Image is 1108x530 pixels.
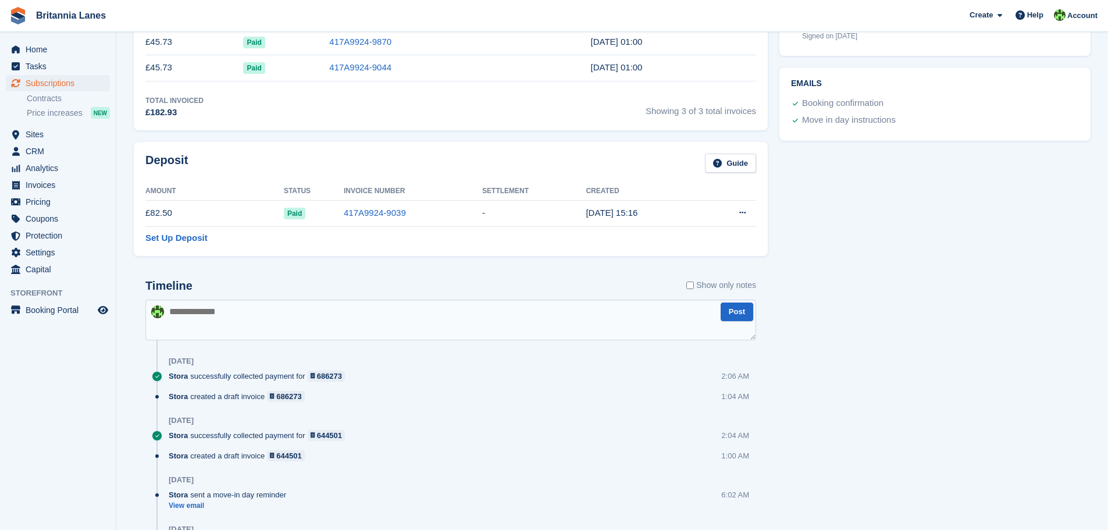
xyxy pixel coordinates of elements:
[6,302,110,318] a: menu
[145,182,284,201] th: Amount
[970,9,993,21] span: Create
[96,303,110,317] a: Preview store
[6,126,110,143] a: menu
[6,160,110,176] a: menu
[6,58,110,74] a: menu
[145,29,243,55] td: £45.73
[27,108,83,119] span: Price increases
[10,287,116,299] span: Storefront
[145,95,204,106] div: Total Invoiced
[243,37,265,48] span: Paid
[6,75,110,91] a: menu
[169,371,188,382] span: Stora
[243,62,265,74] span: Paid
[6,143,110,159] a: menu
[169,371,351,382] div: successfully collected payment for
[308,430,345,441] a: 644501
[169,430,188,441] span: Stora
[591,62,643,72] time: 2025-06-13 00:00:06 UTC
[26,261,95,278] span: Capital
[145,106,204,119] div: £182.93
[344,182,482,201] th: Invoice Number
[344,208,406,218] a: 417A9924-9039
[591,37,643,47] time: 2025-07-13 00:00:03 UTC
[6,194,110,210] a: menu
[169,501,292,511] a: View email
[721,450,749,461] div: 1:00 AM
[6,41,110,58] a: menu
[284,182,344,201] th: Status
[6,227,110,244] a: menu
[6,211,110,227] a: menu
[9,7,27,24] img: stora-icon-8386f47178a22dfd0bd8f6a31ec36ba5ce8667c1dd55bd0f319d3a0aa187defe.svg
[646,95,756,119] span: Showing 3 of 3 total invoices
[586,208,637,218] time: 2025-06-12 14:16:57 UTC
[31,6,111,25] a: Britannia Lanes
[1067,10,1098,22] span: Account
[169,416,194,425] div: [DATE]
[26,211,95,227] span: Coupons
[802,97,883,111] div: Booking confirmation
[6,261,110,278] a: menu
[151,305,164,318] img: Robert Parr
[586,182,701,201] th: Created
[791,79,1079,88] h2: Emails
[145,55,243,81] td: £45.73
[686,279,756,291] label: Show only notes
[169,450,311,461] div: created a draft invoice
[317,371,342,382] div: 686273
[169,489,292,500] div: sent a move-in day reminder
[329,37,391,47] a: 417A9924-9870
[686,279,694,291] input: Show only notes
[145,279,193,293] h2: Timeline
[145,200,284,226] td: £82.50
[26,75,95,91] span: Subscriptions
[27,106,110,119] a: Price increases NEW
[721,303,753,322] button: Post
[26,302,95,318] span: Booking Portal
[26,177,95,193] span: Invoices
[276,450,301,461] div: 644501
[169,391,188,402] span: Stora
[26,41,95,58] span: Home
[1027,9,1043,21] span: Help
[169,357,194,366] div: [DATE]
[802,113,896,127] div: Move in day instructions
[329,62,391,72] a: 417A9924-9044
[169,450,188,461] span: Stora
[705,154,756,173] a: Guide
[721,430,749,441] div: 2:04 AM
[169,475,194,485] div: [DATE]
[721,391,749,402] div: 1:04 AM
[26,143,95,159] span: CRM
[26,194,95,210] span: Pricing
[26,160,95,176] span: Analytics
[26,126,95,143] span: Sites
[317,430,342,441] div: 644501
[308,371,345,382] a: 686273
[26,227,95,244] span: Protection
[284,208,305,219] span: Paid
[6,177,110,193] a: menu
[1054,9,1066,21] img: Robert Parr
[169,489,188,500] span: Stora
[721,371,749,382] div: 2:06 AM
[27,93,110,104] a: Contracts
[145,232,208,245] a: Set Up Deposit
[91,107,110,119] div: NEW
[267,391,305,402] a: 686273
[721,489,749,500] div: 6:02 AM
[169,430,351,441] div: successfully collected payment for
[482,182,586,201] th: Settlement
[26,244,95,261] span: Settings
[267,450,305,461] a: 644501
[169,391,311,402] div: created a draft invoice
[482,200,586,226] td: -
[6,244,110,261] a: menu
[26,58,95,74] span: Tasks
[802,31,909,41] div: Signed on [DATE]
[276,391,301,402] div: 686273
[145,154,188,173] h2: Deposit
